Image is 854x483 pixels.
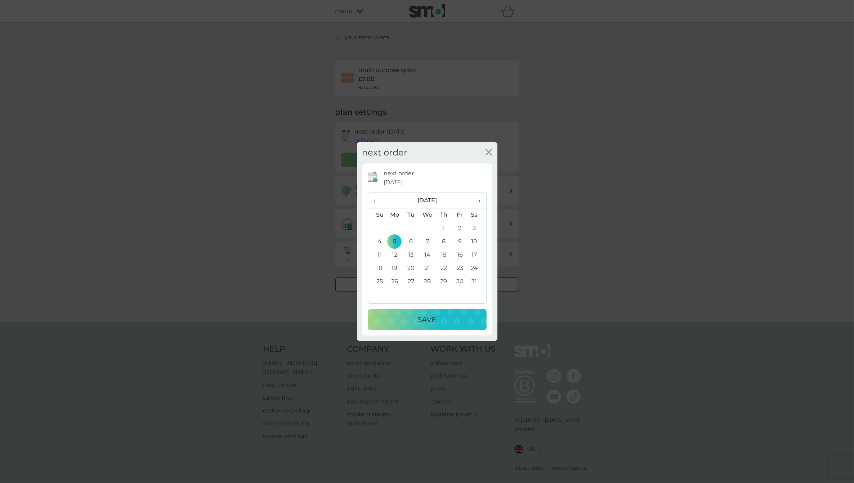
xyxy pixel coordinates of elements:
[435,222,452,235] td: 1
[386,248,403,262] td: 12
[403,208,419,222] th: Tu
[452,235,468,248] td: 9
[486,149,492,157] button: close
[403,275,419,288] td: 27
[452,275,468,288] td: 30
[419,248,435,262] td: 14
[435,208,452,222] th: Th
[368,208,386,222] th: Su
[386,262,403,275] td: 19
[386,275,403,288] td: 26
[419,275,435,288] td: 28
[468,262,486,275] td: 24
[368,248,386,262] td: 11
[468,222,486,235] td: 3
[468,235,486,248] td: 10
[419,235,435,248] td: 7
[384,178,403,187] span: [DATE]
[452,208,468,222] th: Fr
[362,148,408,158] h2: next order
[368,235,386,248] td: 4
[473,193,480,208] span: ›
[452,248,468,262] td: 16
[386,193,468,208] th: [DATE]
[384,169,414,178] p: next order
[368,309,487,330] button: Save
[403,262,419,275] td: 20
[435,235,452,248] td: 8
[419,208,435,222] th: We
[419,262,435,275] td: 21
[368,275,386,288] td: 25
[435,275,452,288] td: 29
[435,262,452,275] td: 22
[403,235,419,248] td: 6
[368,262,386,275] td: 18
[468,275,486,288] td: 31
[386,235,403,248] td: 5
[386,208,403,222] th: Mo
[468,248,486,262] td: 17
[374,193,381,208] span: ‹
[468,208,486,222] th: Sa
[435,248,452,262] td: 15
[418,314,437,325] p: Save
[452,222,468,235] td: 2
[452,262,468,275] td: 23
[403,248,419,262] td: 13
